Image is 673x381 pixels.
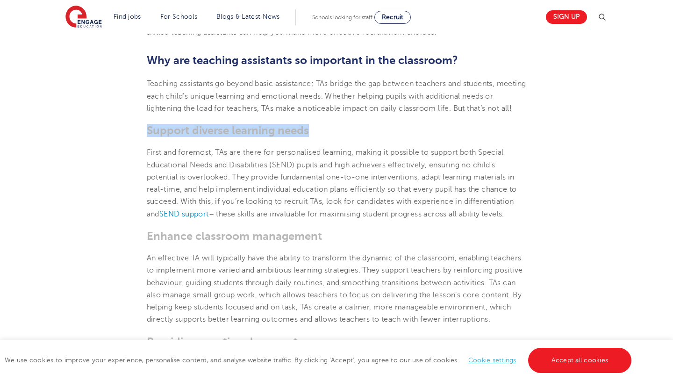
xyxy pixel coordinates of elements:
[528,348,632,373] a: Accept all cookies
[5,357,634,364] span: We use cookies to improve your experience, personalise content, and analyse website traffic. By c...
[147,335,298,348] span: Providing emotional support
[209,210,504,218] span: – these skills are invaluable for maximising student progress across all ability levels.
[468,357,516,364] a: Cookie settings
[147,79,526,113] span: Teaching assistants go beyond basic assistance; TAs bridge the gap between teachers and students,...
[114,13,141,20] a: Find jobs
[374,11,411,24] a: Recruit
[65,6,102,29] img: Engage Education
[147,230,322,243] span: Enhance classroom management
[159,210,209,218] a: SEND support
[147,148,517,218] span: First and foremost, TAs are there for personalised learning, making it possible to support both S...
[147,254,523,323] span: An effective TA will typically have the ability to transform the dynamic of the classroom, enabli...
[312,14,372,21] span: Schools looking for staff
[216,13,280,20] a: Blogs & Latest News
[147,124,309,137] span: Support diverse learning needs
[546,10,587,24] a: Sign up
[160,13,197,20] a: For Schools
[382,14,403,21] span: Recruit
[147,54,458,67] span: Why are teaching assistants so important in the classroom?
